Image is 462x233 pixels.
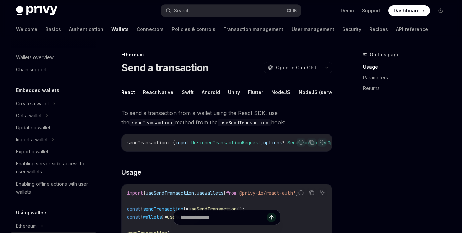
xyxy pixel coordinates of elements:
[237,206,245,212] span: ();
[11,146,96,158] a: Export a wallet
[121,108,332,127] span: To send a transaction from a wallet using the React SDK, use the method from the hook:
[369,21,388,37] a: Recipes
[287,8,297,13] span: Ctrl K
[341,7,354,14] a: Demo
[11,51,96,64] a: Wallets overview
[282,140,287,146] span: ?:
[394,7,420,14] span: Dashboard
[299,84,350,100] button: NodeJS (server-auth)
[189,206,237,212] span: useSendTransaction
[342,21,361,37] a: Security
[16,180,92,196] div: Enabling offline actions with user wallets
[307,138,316,147] button: Copy the contents from the code block
[121,51,332,58] div: Ethereum
[174,7,193,15] div: Search...
[292,21,334,37] a: User management
[143,206,183,212] span: sendTransaction
[16,66,47,74] div: Chain support
[363,62,451,72] a: Usage
[223,21,283,37] a: Transaction management
[16,21,37,37] a: Welcome
[194,190,197,196] span: ,
[182,84,194,100] button: Swift
[218,119,271,126] code: useSendTransaction
[362,7,380,14] a: Support
[318,188,327,197] button: Ask AI
[16,112,42,120] div: Get a wallet
[161,5,301,17] button: Search...CtrlK
[370,51,400,59] span: On this page
[146,190,194,196] span: useSendTransaction
[197,190,223,196] span: useWallets
[16,124,50,132] div: Update a wallet
[264,62,321,73] button: Open in ChatGPT
[228,84,240,100] button: Unity
[140,206,143,212] span: {
[127,140,167,146] span: sendTransaction
[287,140,346,146] span: SendTransactionOptions
[388,5,430,16] a: Dashboard
[16,6,57,15] img: dark logo
[167,140,175,146] span: : (
[45,21,61,37] a: Basics
[297,188,305,197] button: Report incorrect code
[363,72,451,83] a: Parameters
[16,209,48,217] h5: Using wallets
[111,21,129,37] a: Wallets
[396,21,428,37] a: API reference
[121,84,135,100] button: React
[121,168,141,177] span: Usage
[11,64,96,76] a: Chain support
[186,206,189,212] span: =
[271,84,291,100] button: NodeJS
[69,21,103,37] a: Authentication
[172,21,215,37] a: Policies & controls
[261,140,263,146] span: ,
[189,140,191,146] span: :
[129,119,175,126] code: sendTransaction
[143,190,146,196] span: {
[267,213,276,222] button: Send message
[16,86,59,94] h5: Embedded wallets
[127,206,140,212] span: const
[223,190,226,196] span: }
[297,138,305,147] button: Report incorrect code
[248,84,263,100] button: Flutter
[16,100,49,108] div: Create a wallet
[276,64,317,71] span: Open in ChatGPT
[183,206,186,212] span: }
[121,62,209,74] h1: Send a transaction
[16,222,37,230] div: Ethereum
[263,140,282,146] span: options
[143,84,174,100] button: React Native
[307,188,316,197] button: Copy the contents from the code block
[16,136,48,144] div: Import a wallet
[127,190,143,196] span: import
[11,178,96,198] a: Enabling offline actions with user wallets
[191,140,261,146] span: UnsignedTransactionRequest
[226,190,237,196] span: from
[237,190,296,196] span: '@privy-io/react-auth'
[11,122,96,134] a: Update a wallet
[435,5,446,16] button: Toggle dark mode
[202,84,220,100] button: Android
[16,53,54,62] div: Wallets overview
[16,148,48,156] div: Export a wallet
[363,83,451,94] a: Returns
[318,138,327,147] button: Ask AI
[16,160,92,176] div: Enabling server-side access to user wallets
[11,158,96,178] a: Enabling server-side access to user wallets
[296,190,298,196] span: ;
[175,140,189,146] span: input
[137,21,164,37] a: Connectors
